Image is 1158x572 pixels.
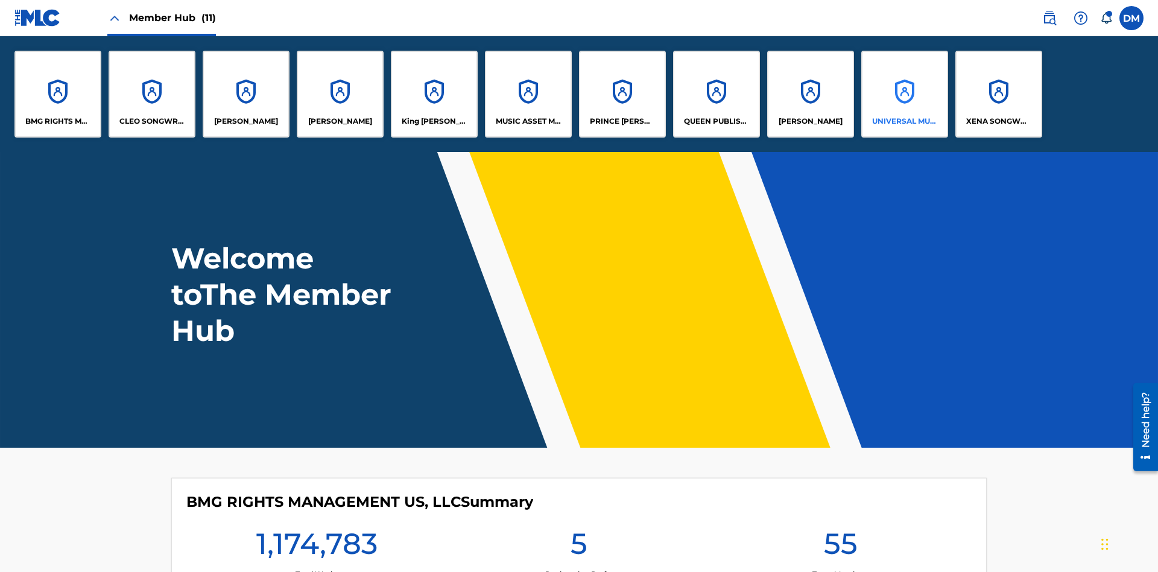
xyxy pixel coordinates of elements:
h4: BMG RIGHTS MANAGEMENT US, LLC [186,493,533,511]
h1: 1,174,783 [256,526,378,569]
a: AccountsKing [PERSON_NAME] [391,51,478,138]
p: RONALD MCTESTERSON [779,116,843,127]
iframe: Resource Center [1124,378,1158,477]
p: EYAMA MCSINGER [308,116,372,127]
p: CLEO SONGWRITER [119,116,185,127]
img: Close [107,11,122,25]
a: AccountsXENA SONGWRITER [955,51,1042,138]
img: search [1042,11,1057,25]
iframe: Chat Widget [1098,514,1158,572]
p: PRINCE MCTESTERSON [590,116,656,127]
p: QUEEN PUBLISHA [684,116,750,127]
p: ELVIS COSTELLO [214,116,278,127]
span: Member Hub [129,11,216,25]
a: AccountsCLEO SONGWRITER [109,51,195,138]
h1: 55 [824,526,858,569]
a: Public Search [1037,6,1061,30]
a: AccountsPRINCE [PERSON_NAME] [579,51,666,138]
p: XENA SONGWRITER [966,116,1032,127]
p: King McTesterson [402,116,467,127]
a: AccountsQUEEN PUBLISHA [673,51,760,138]
a: Accounts[PERSON_NAME] [203,51,289,138]
img: help [1074,11,1088,25]
p: MUSIC ASSET MANAGEMENT (MAM) [496,116,562,127]
div: User Menu [1119,6,1144,30]
div: Help [1069,6,1093,30]
span: (11) [201,12,216,24]
a: Accounts[PERSON_NAME] [767,51,854,138]
div: Drag [1101,526,1109,562]
img: MLC Logo [14,9,61,27]
a: AccountsUNIVERSAL MUSIC PUB GROUP [861,51,948,138]
p: BMG RIGHTS MANAGEMENT US, LLC [25,116,91,127]
a: AccountsMUSIC ASSET MANAGEMENT (MAM) [485,51,572,138]
h1: Welcome to The Member Hub [171,240,397,349]
h1: 5 [571,526,587,569]
a: AccountsBMG RIGHTS MANAGEMENT US, LLC [14,51,101,138]
a: Accounts[PERSON_NAME] [297,51,384,138]
div: Notifications [1100,12,1112,24]
p: UNIVERSAL MUSIC PUB GROUP [872,116,938,127]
